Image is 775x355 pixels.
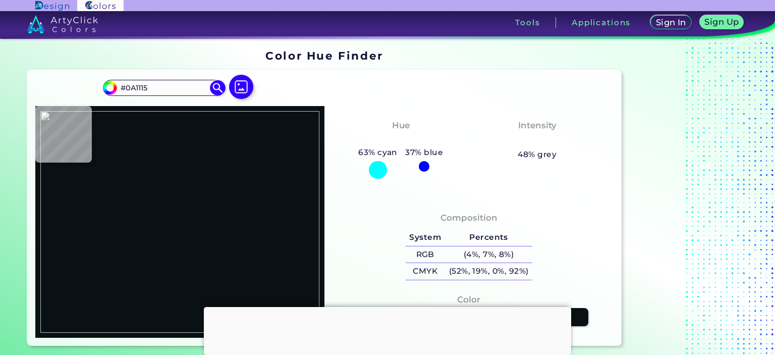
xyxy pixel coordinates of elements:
iframe: Advertisement [626,46,752,350]
h5: RGB [406,246,445,263]
input: type color.. [117,81,211,94]
h4: Intensity [518,118,557,133]
h5: (52%, 19%, 0%, 92%) [445,263,532,280]
h5: CMYK [406,263,445,280]
img: ArtyClick Design logo [35,1,69,11]
a: Sign Up [699,15,745,30]
h4: Composition [440,211,497,225]
a: Sign In [649,15,693,30]
h4: Hue [392,118,410,133]
h3: Medium [514,134,561,146]
h3: Tools [515,19,540,26]
h5: 37% blue [402,146,447,159]
h5: (4%, 7%, 8%) [445,246,532,263]
h3: Applications [572,19,631,26]
h5: System [406,229,445,246]
img: logo_artyclick_colors_white.svg [27,15,98,33]
h5: 63% cyan [354,146,401,159]
h3: Bluish Cyan [368,134,433,146]
img: icon picture [229,75,253,99]
h5: Sign In [655,18,687,27]
h4: Color [457,292,480,307]
h5: 48% grey [518,148,557,161]
h5: Sign Up [704,18,740,26]
iframe: Advertisement [204,307,571,352]
img: 7ec12bf6-d359-4bf9-b31d-93085a474599 [40,111,319,333]
img: icon search [210,80,225,95]
h1: Color Hue Finder [265,48,383,63]
h5: Percents [445,229,532,246]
